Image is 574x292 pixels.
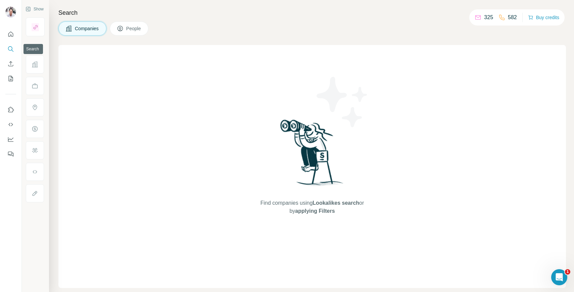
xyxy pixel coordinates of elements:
[5,7,16,17] img: Avatar
[528,13,559,22] button: Buy credits
[5,104,16,116] button: Use Surfe on LinkedIn
[5,58,16,70] button: Enrich CSV
[21,4,48,14] button: Show
[5,72,16,85] button: My lists
[551,269,567,285] iframe: Intercom live chat
[75,25,99,32] span: Companies
[5,118,16,131] button: Use Surfe API
[5,28,16,40] button: Quick start
[58,8,566,17] h4: Search
[126,25,142,32] span: People
[5,148,16,160] button: Feedback
[5,43,16,55] button: Search
[277,118,347,193] img: Surfe Illustration - Woman searching with binoculars
[295,208,335,214] span: applying Filters
[313,200,359,206] span: Lookalikes search
[484,13,493,21] p: 325
[565,269,570,275] span: 1
[5,133,16,145] button: Dashboard
[258,199,366,215] span: Find companies using or by
[312,72,373,132] img: Surfe Illustration - Stars
[508,13,517,21] p: 582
